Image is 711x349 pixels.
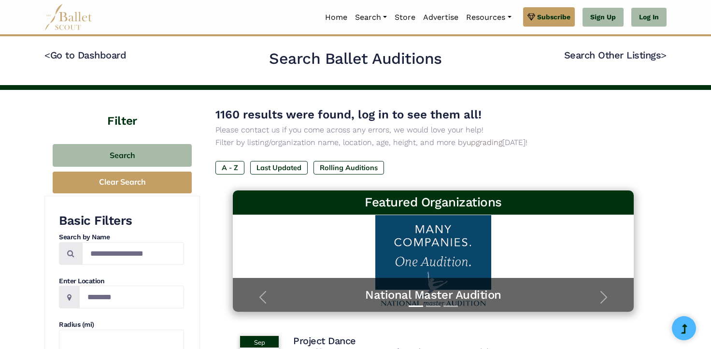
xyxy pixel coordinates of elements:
[215,124,651,136] p: Please contact us if you come across any errors, we would love your help!
[79,286,184,308] input: Location
[426,301,441,312] button: Slide 2
[537,12,570,22] span: Subscribe
[409,301,423,312] button: Slide 1
[53,172,192,193] button: Clear Search
[215,161,244,174] label: A - Z
[467,138,502,147] a: upgrading
[240,336,279,348] div: Sep
[269,49,442,69] h2: Search Ballet Auditions
[583,8,624,27] a: Sign Up
[391,7,419,28] a: Store
[215,136,651,149] p: Filter by listing/organization name, location, age, height, and more by [DATE]!
[661,49,667,61] code: >
[59,276,184,286] h4: Enter Location
[631,8,667,27] a: Log In
[44,49,50,61] code: <
[321,7,351,28] a: Home
[215,108,482,121] span: 1160 results were found, log in to see them all!
[564,49,667,61] a: Search Other Listings>
[44,90,200,130] h4: Filter
[53,144,192,167] button: Search
[59,213,184,229] h3: Basic Filters
[313,161,384,174] label: Rolling Auditions
[59,233,184,242] h4: Search by Name
[523,7,575,27] a: Subscribe
[59,320,184,330] h4: Radius (mi)
[443,301,458,312] button: Slide 3
[250,161,308,174] label: Last Updated
[419,7,462,28] a: Advertise
[241,194,626,211] h3: Featured Organizations
[242,288,624,303] a: National Master Audition
[293,334,356,347] h4: Project Dance
[351,7,391,28] a: Search
[462,7,515,28] a: Resources
[44,49,126,61] a: <Go to Dashboard
[527,12,535,22] img: gem.svg
[82,242,184,265] input: Search by names...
